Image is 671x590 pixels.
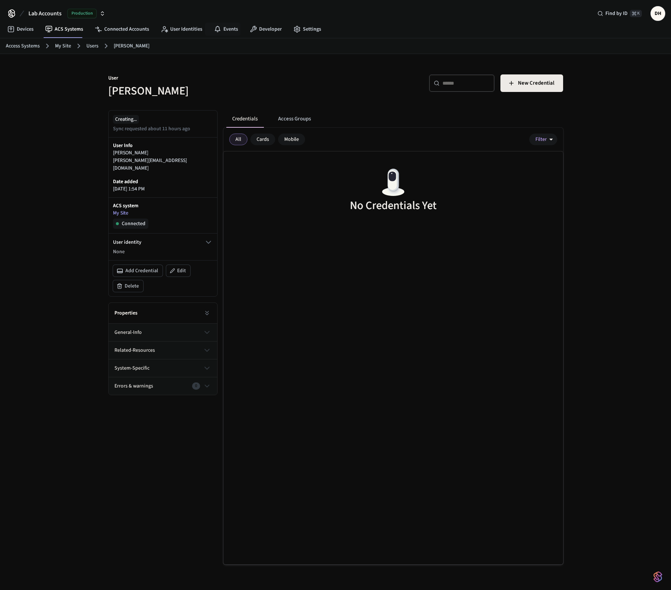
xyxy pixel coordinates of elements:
div: 0 [192,382,200,390]
span: Connected [122,220,145,227]
p: Date added [113,178,213,185]
a: Devices [1,23,39,36]
span: Production [67,9,97,18]
a: Settings [288,23,327,36]
div: Find by ID⌘ K [592,7,648,20]
p: User Info [113,142,213,149]
div: Cards [250,134,275,145]
button: Credentials [226,110,264,128]
p: ACS system [113,202,213,209]
p: User [108,74,331,84]
a: Access Systems [6,42,40,50]
span: Edit [177,267,186,274]
p: Sync requested about 11 hours ago [113,125,190,133]
span: Find by ID [605,10,628,17]
button: New Credential [500,74,563,92]
span: ⌘ K [630,10,642,17]
span: New Credential [518,78,554,88]
button: Errors & warnings0 [109,377,217,395]
span: general-info [114,329,142,336]
h5: No Credentials Yet [350,198,437,213]
a: My Site [113,209,213,217]
button: User identity [113,238,213,247]
button: Edit [166,265,190,277]
p: [PERSON_NAME][EMAIL_ADDRESS][DOMAIN_NAME] [113,157,213,172]
button: related-resources [109,342,217,359]
img: Devices Empty State [377,166,410,199]
span: DH [651,7,664,20]
button: Delete [113,280,143,292]
div: Mobile [278,134,305,145]
span: Add Credential [125,267,158,274]
a: Users [86,42,98,50]
div: Creating... [113,115,139,124]
span: Errors & warnings [114,382,153,390]
a: Developer [244,23,288,36]
span: related-resources [114,347,155,354]
h2: Properties [114,309,137,317]
a: Connected Accounts [89,23,155,36]
span: Lab Accounts [28,9,62,18]
div: All [229,134,247,145]
a: Events [208,23,244,36]
p: [PERSON_NAME] [113,149,213,157]
a: User Identities [155,23,208,36]
button: Filter [529,134,557,145]
h5: [PERSON_NAME] [108,84,331,99]
p: None [113,248,213,256]
span: system-specific [114,365,149,372]
a: ACS Systems [39,23,89,36]
img: SeamLogoGradient.69752ec5.svg [654,571,662,583]
span: Delete [125,282,139,290]
button: DH [651,6,665,21]
a: [PERSON_NAME] [114,42,149,50]
button: general-info [109,324,217,341]
a: My Site [55,42,71,50]
button: Add Credential [113,265,163,277]
button: Access Groups [272,110,317,128]
button: system-specific [109,359,217,377]
p: [DATE] 1:54 PM [113,185,213,193]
